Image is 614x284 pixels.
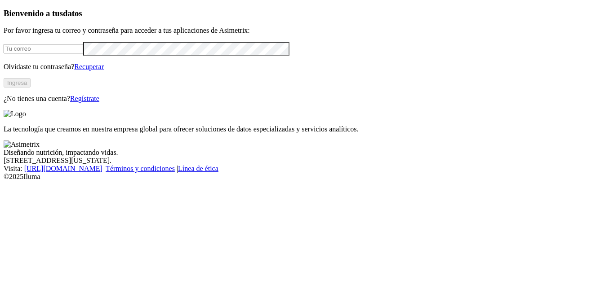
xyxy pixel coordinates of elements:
[4,149,610,157] div: Diseñando nutrición, impactando vidas.
[24,165,102,172] a: [URL][DOMAIN_NAME]
[4,165,610,173] div: Visita : | |
[4,140,40,149] img: Asimetrix
[4,78,31,87] button: Ingresa
[4,157,610,165] div: [STREET_ADDRESS][US_STATE].
[4,63,610,71] p: Olvidaste tu contraseña?
[4,95,610,103] p: ¿No tienes una cuenta?
[4,26,610,35] p: Por favor ingresa tu correo y contraseña para acceder a tus aplicaciones de Asimetrix:
[4,173,610,181] div: © 2025 Iluma
[178,165,218,172] a: Línea de ética
[4,9,610,18] h3: Bienvenido a tus
[4,125,610,133] p: La tecnología que creamos en nuestra empresa global para ofrecer soluciones de datos especializad...
[74,63,104,70] a: Recuperar
[63,9,82,18] span: datos
[70,95,99,102] a: Regístrate
[4,110,26,118] img: Logo
[4,44,83,53] input: Tu correo
[106,165,175,172] a: Términos y condiciones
